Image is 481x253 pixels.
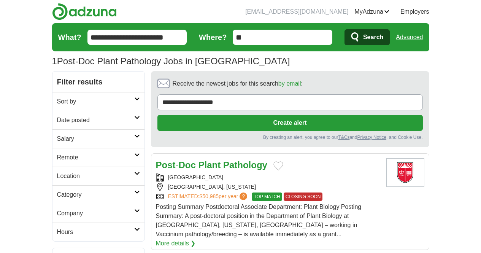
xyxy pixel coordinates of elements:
div: By creating an alert, you agree to our and , and Cookie Use. [157,134,423,141]
a: Company [52,204,144,223]
label: What? [58,32,81,43]
h2: Category [57,190,134,199]
span: Search [363,30,383,45]
span: TOP MATCH [252,193,282,201]
h2: Salary [57,134,134,143]
a: Employers [400,7,429,16]
a: Category [52,185,144,204]
a: [GEOGRAPHIC_DATA] [168,174,224,180]
span: CLOSING SOON [284,193,323,201]
label: Where? [199,32,227,43]
button: Add to favorite jobs [273,161,283,170]
a: MyAdzuna [354,7,389,16]
strong: Pathology [223,160,267,170]
h2: Company [57,209,134,218]
a: More details ❯ [156,239,196,248]
span: ? [240,193,247,200]
strong: Doc [179,160,196,170]
a: Salary [52,129,144,148]
h2: Sort by [57,97,134,106]
a: Advanced [396,30,423,45]
a: Privacy Notice [357,135,386,140]
strong: Post [156,160,176,170]
a: Hours [52,223,144,241]
a: Sort by [52,92,144,111]
span: Receive the newest jobs for this search : [173,79,303,88]
a: Location [52,167,144,185]
a: Date posted [52,111,144,129]
div: [GEOGRAPHIC_DATA], [US_STATE] [156,183,380,191]
a: T&Cs [338,135,349,140]
h2: Remote [57,153,134,162]
a: Remote [52,148,144,167]
li: [EMAIL_ADDRESS][DOMAIN_NAME] [245,7,348,16]
h2: Location [57,172,134,181]
span: Posting Summary Postdoctoral Associate Department: Plant Biology Posting Summary: A post-doctoral... [156,204,362,237]
h2: Hours [57,228,134,237]
h2: Date posted [57,116,134,125]
h1: Post-Doc Plant Pathology Jobs in [GEOGRAPHIC_DATA] [52,56,290,66]
a: ESTIMATED:$50,985per year? [168,193,249,201]
a: Post-Doc Plant Pathology [156,160,267,170]
button: Create alert [157,115,423,131]
button: Search [344,29,390,45]
img: Adzuna logo [52,3,117,20]
strong: Plant [198,160,221,170]
span: $50,985 [199,193,219,199]
img: Rutgers University logo [386,158,424,187]
a: by email [278,80,301,87]
h2: Filter results [52,72,144,92]
span: 1 [52,54,57,68]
